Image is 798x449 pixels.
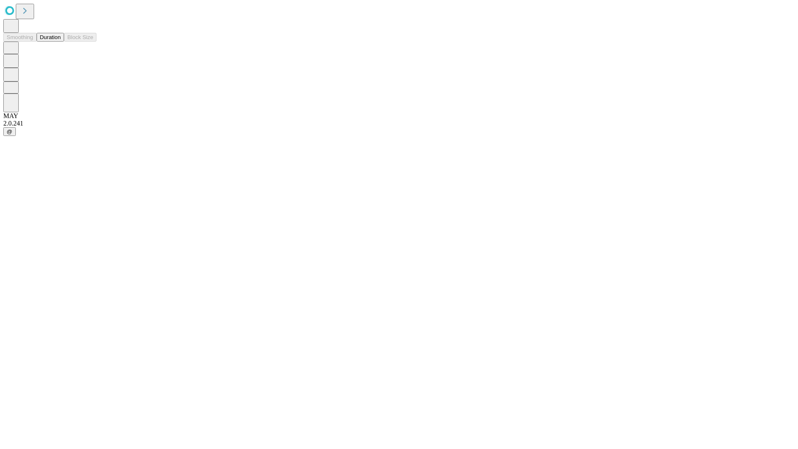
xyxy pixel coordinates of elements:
span: @ [7,128,12,135]
button: @ [3,127,16,136]
div: MAY [3,112,795,120]
div: 2.0.241 [3,120,795,127]
button: Duration [37,33,64,42]
button: Block Size [64,33,96,42]
button: Smoothing [3,33,37,42]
